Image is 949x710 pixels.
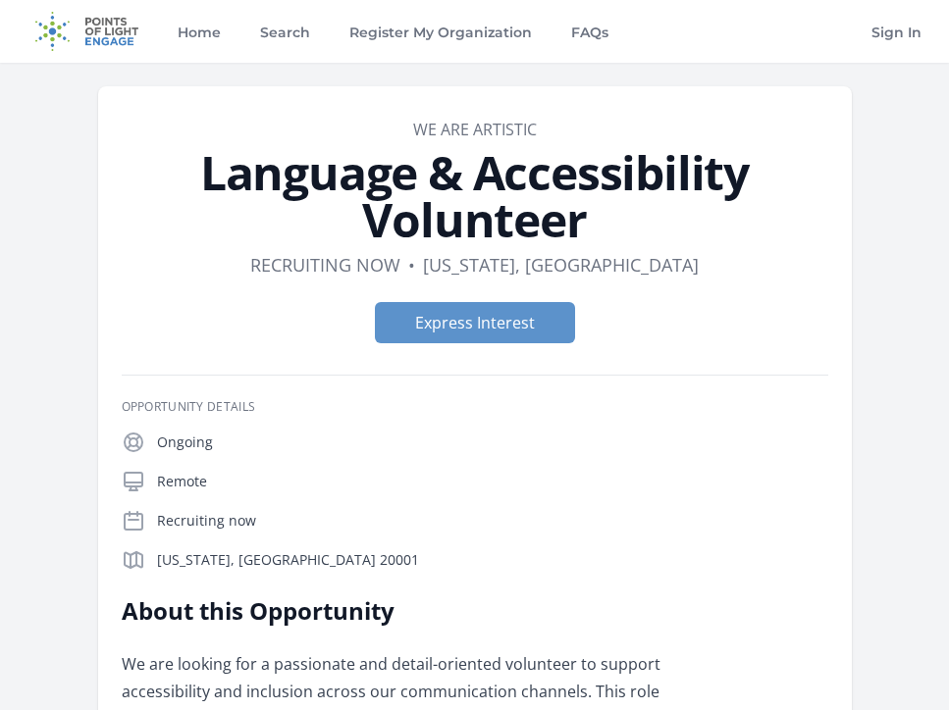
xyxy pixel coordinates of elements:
dd: [US_STATE], [GEOGRAPHIC_DATA] [423,251,699,279]
h3: Opportunity Details [122,399,828,415]
p: Remote [157,472,828,491]
h1: Language & Accessibility Volunteer [122,149,828,243]
dd: Recruiting now [250,251,400,279]
p: Recruiting now [157,511,828,531]
p: Ongoing [157,432,828,452]
button: Express Interest [375,302,575,343]
p: [US_STATE], [GEOGRAPHIC_DATA] 20001 [157,550,828,570]
div: • [408,251,415,279]
a: We Are Artistic [413,119,537,140]
h2: About this Opportunity [122,595,696,627]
